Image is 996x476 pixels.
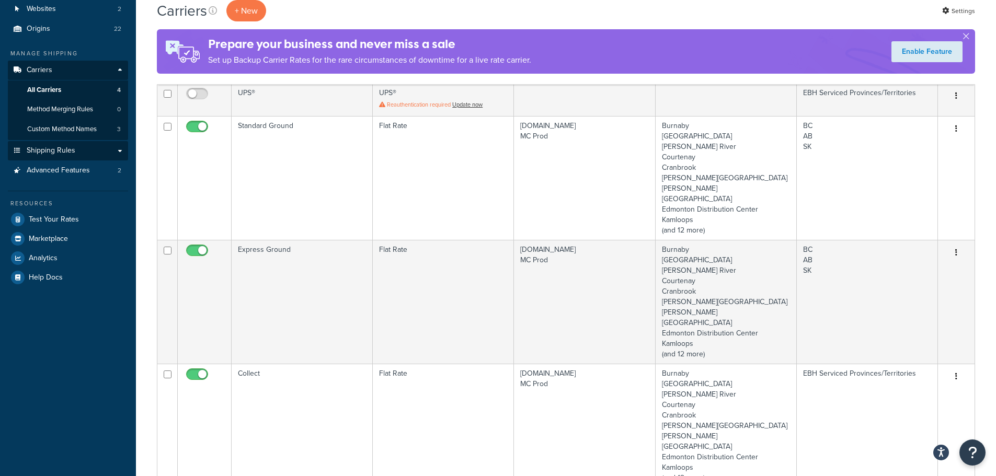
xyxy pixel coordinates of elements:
[8,100,128,119] a: Method Merging Rules 0
[452,100,483,109] a: Update now
[8,141,128,160] a: Shipping Rules
[8,120,128,139] a: Custom Method Names 3
[8,19,128,39] a: Origins 22
[373,83,514,116] td: UPS®
[8,210,128,229] a: Test Your Rates
[8,100,128,119] li: Method Merging Rules
[27,146,75,155] span: Shipping Rules
[27,25,50,33] span: Origins
[232,116,373,240] td: Standard Ground
[8,249,128,268] a: Analytics
[157,29,208,74] img: ad-rules-rateshop-fe6ec290ccb7230408bd80ed9643f0289d75e0ffd9eb532fc0e269fcd187b520.png
[8,161,128,180] li: Advanced Features
[29,235,68,243] span: Marketplace
[8,61,128,80] a: Carriers
[157,1,207,21] h1: Carriers
[656,116,797,240] td: Burnaby [GEOGRAPHIC_DATA] [PERSON_NAME] River Courtenay Cranbrook [PERSON_NAME][GEOGRAPHIC_DATA] ...
[797,116,938,240] td: BC AB SK
[8,49,128,58] div: Manage Shipping
[114,25,121,33] span: 22
[117,105,121,114] span: 0
[27,125,97,134] span: Custom Method Names
[797,83,938,116] td: EBH Serviced Provinces/Territories
[118,166,121,175] span: 2
[8,199,128,208] div: Resources
[8,80,128,100] a: All Carriers 4
[208,53,531,67] p: Set up Backup Carrier Rates for the rare circumstances of downtime for a live rate carrier.
[117,86,121,95] span: 4
[656,240,797,364] td: Burnaby [GEOGRAPHIC_DATA] [PERSON_NAME] River Courtenay Cranbrook [PERSON_NAME][GEOGRAPHIC_DATA] ...
[8,161,128,180] a: Advanced Features 2
[27,105,93,114] span: Method Merging Rules
[797,240,938,364] td: BC AB SK
[232,83,373,116] td: UPS®
[27,66,52,75] span: Carriers
[891,41,963,62] a: Enable Feature
[373,116,514,240] td: Flat Rate
[8,61,128,140] li: Carriers
[387,100,451,109] span: Reauthentication required
[27,166,90,175] span: Advanced Features
[27,5,56,14] span: Websites
[29,254,58,263] span: Analytics
[8,80,128,100] li: All Carriers
[373,240,514,364] td: Flat Rate
[514,116,655,240] td: [DOMAIN_NAME] MC Prod
[118,5,121,14] span: 2
[232,240,373,364] td: Express Ground
[8,120,128,139] li: Custom Method Names
[27,86,61,95] span: All Carriers
[208,36,531,53] h4: Prepare your business and never miss a sale
[29,273,63,282] span: Help Docs
[8,19,128,39] li: Origins
[959,439,986,466] button: Open Resource Center
[117,125,121,134] span: 3
[29,215,79,224] span: Test Your Rates
[8,268,128,287] a: Help Docs
[514,240,655,364] td: [DOMAIN_NAME] MC Prod
[942,4,975,18] a: Settings
[8,229,128,248] a: Marketplace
